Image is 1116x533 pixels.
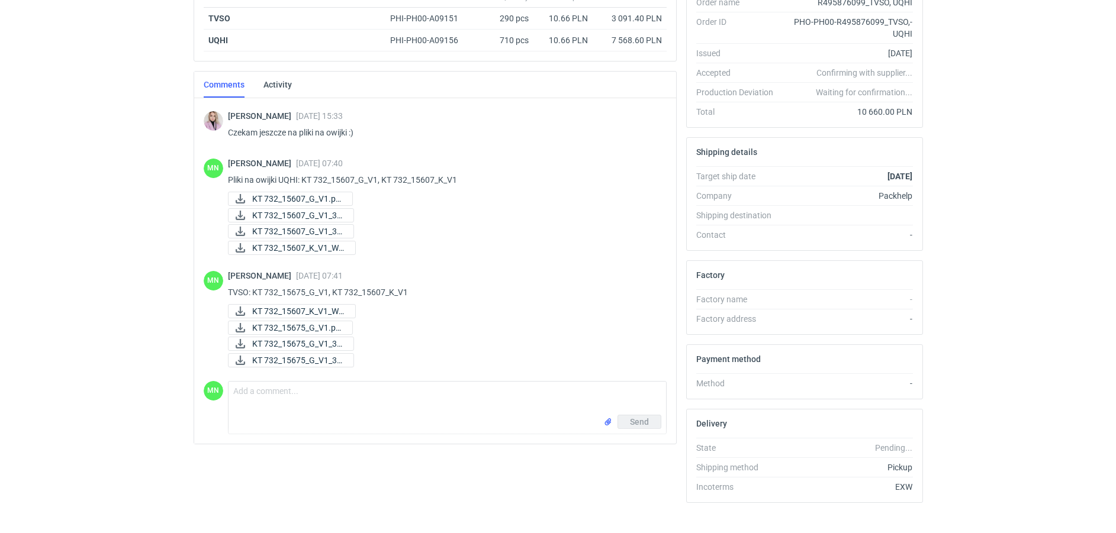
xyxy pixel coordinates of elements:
[252,337,344,350] span: KT 732_15675_G_V1_3D...
[696,270,725,280] h2: Factory
[296,159,343,168] span: [DATE] 07:40
[228,321,346,335] div: KT 732_15675_G_V1.pdf
[296,271,343,280] span: [DATE] 07:41
[252,241,346,254] span: KT 732_15607_K_V1_W1...
[228,111,296,121] span: [PERSON_NAME]
[228,353,354,367] button: KT 732_15675_G_V1_3D...
[783,190,913,202] div: Packhelp
[228,321,353,335] button: KT 732_15675_G_V1.pd...
[783,229,913,241] div: -
[783,481,913,493] div: EXW
[597,34,662,46] div: 7 568.60 PLN
[474,30,533,51] div: 710 pcs
[816,86,912,98] em: Waiting for confirmation...
[296,111,343,121] span: [DATE] 15:33
[204,159,223,178] figcaption: MN
[252,192,343,205] span: KT 732_15607_G_V1.pd...
[204,381,223,400] figcaption: MN
[696,190,783,202] div: Company
[204,381,223,400] div: Małgorzata Nowotna
[252,321,343,334] span: KT 732_15675_G_V1.pd...
[228,224,354,238] button: KT 732_15607_G_V1_3D...
[252,225,344,238] span: KT 732_15607_G_V1_3D...
[696,481,783,493] div: Incoterms
[696,377,783,389] div: Method
[204,72,245,98] a: Comments
[597,12,662,24] div: 3 091.40 PLN
[696,442,783,454] div: State
[228,271,296,280] span: [PERSON_NAME]
[228,353,346,367] div: KT 732_15675_G_V1_3D.JPG
[252,354,344,367] span: KT 732_15675_G_V1_3D...
[783,106,913,118] div: 10 660.00 PLN
[696,106,783,118] div: Total
[228,159,296,168] span: [PERSON_NAME]
[228,208,354,222] button: KT 732_15607_G_V1_3D...
[538,12,588,24] div: 10.66 PLN
[783,461,913,473] div: Pickup
[696,209,783,221] div: Shipping destination
[474,8,533,30] div: 290 pcs
[208,35,228,45] a: UQHI
[204,271,223,290] figcaption: MN
[696,67,783,79] div: Accepted
[252,209,344,222] span: KT 732_15607_G_V1_3D...
[390,12,469,24] div: PHI-PH00-A09151
[228,241,346,255] div: KT 732_15607_K_V1_W1.pdf
[696,170,783,182] div: Target ship date
[696,354,761,364] h2: Payment method
[696,86,783,98] div: Production Deviation
[630,418,649,426] span: Send
[228,224,346,238] div: KT 732_15607_G_V1_3D.JPG
[204,271,223,290] div: Małgorzata Nowotna
[696,229,783,241] div: Contact
[696,47,783,59] div: Issued
[252,305,346,318] span: KT 732_15607_K_V1_W1...
[696,313,783,325] div: Factory address
[696,293,783,305] div: Factory name
[228,304,356,318] button: KT 732_15607_K_V1_W1...
[696,461,783,473] div: Shipping method
[228,337,346,351] div: KT 732_15675_G_V1_3D ruch.pdf
[204,159,223,178] div: Małgorzata Nowotna
[816,68,912,77] em: Confirming with supplier...
[208,14,230,23] a: TVSO
[228,125,657,140] p: Czekam jeszcze na pliki na owijki :)
[783,47,913,59] div: [DATE]
[204,111,223,131] img: Klaudia Wiśniewska
[618,415,661,429] button: Send
[783,377,913,389] div: -
[538,34,588,46] div: 10.66 PLN
[696,16,783,40] div: Order ID
[263,72,292,98] a: Activity
[875,443,912,453] em: Pending...
[696,147,757,157] h2: Shipping details
[696,419,727,428] h2: Delivery
[228,192,353,206] button: KT 732_15607_G_V1.pd...
[228,173,657,187] p: Pliki na owijki UQHI: KT 732_15607_G_V1, KT 732_15607_K_V1
[228,285,657,299] p: TVSO: KT 732_15675_G_V1, KT 732_15607_K_V1
[783,16,913,40] div: PHO-PH00-R495876099_TVSO,-UQHI
[228,208,346,222] div: KT 732_15607_G_V1_3D ruch.pdf
[783,293,913,305] div: -
[887,172,912,181] strong: [DATE]
[228,304,346,318] div: KT 732_15607_K_V1_W1.pdf
[228,192,346,206] div: KT 732_15607_G_V1.pdf
[390,34,469,46] div: PHI-PH00-A09156
[228,337,354,351] button: KT 732_15675_G_V1_3D...
[228,241,356,255] button: KT 732_15607_K_V1_W1...
[783,313,913,325] div: -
